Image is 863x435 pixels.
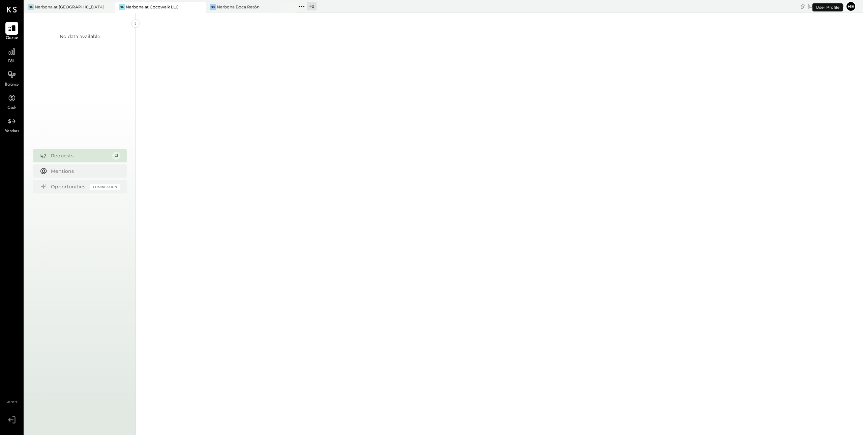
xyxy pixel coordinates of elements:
button: He [845,1,856,12]
div: copy link [799,3,806,10]
a: Queue [0,22,23,41]
div: Opportunities [51,183,87,190]
div: 21 [112,152,120,160]
span: Vendors [5,128,19,134]
div: [DATE] [808,3,844,9]
a: P&L [0,45,23,65]
span: Cash [7,105,16,111]
div: User Profile [812,3,843,11]
div: NB [210,4,216,10]
div: Na [28,4,34,10]
span: Balance [5,82,19,88]
div: Requests [51,152,109,159]
a: Cash [0,92,23,111]
div: Narbona at [GEOGRAPHIC_DATA] LLC [35,4,105,10]
span: Queue [6,35,18,41]
a: Balance [0,68,23,88]
div: Mentions [51,168,117,175]
div: Coming Soon [90,184,120,190]
div: Narbona at Cocowalk LLC [126,4,179,10]
div: + 0 [307,2,317,10]
div: Na [119,4,125,10]
div: Narbona Boca Ratōn [217,4,260,10]
div: No data available [60,33,100,40]
span: P&L [8,59,16,65]
a: Vendors [0,115,23,134]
